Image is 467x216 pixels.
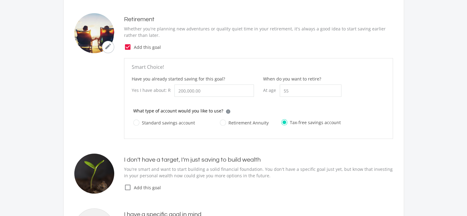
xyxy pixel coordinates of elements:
[132,76,225,82] label: Have you already started saving for this goal?
[131,184,393,191] span: Add this goal
[104,43,112,50] i: mode_edit
[133,108,223,114] p: What type of account would you like to use?
[133,119,195,127] label: Standard savings account
[281,119,341,126] label: Tax-free savings account
[132,84,174,96] div: Yes I have about: R
[131,44,393,50] span: Add this goal
[220,119,269,127] label: Retirement Annuity
[124,184,131,191] i: check_box_outline_blank
[174,84,254,97] input: 0.00
[226,109,230,114] div: i
[263,84,280,96] div: At age
[132,63,385,71] p: Smart Choice!
[124,16,393,23] h4: Retirement
[102,41,114,53] button: mode_edit
[124,156,393,163] h4: I don’t have a target, I’m just saving to build wealth
[124,26,393,38] p: Whether you're planning new adventures or quality quiet time in your retirement, it's always a go...
[124,43,131,51] i: check_box
[124,166,393,179] p: You're smart and want to start building a solid financial foundation. You don't have a specific g...
[263,76,321,82] label: When do you want to retire?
